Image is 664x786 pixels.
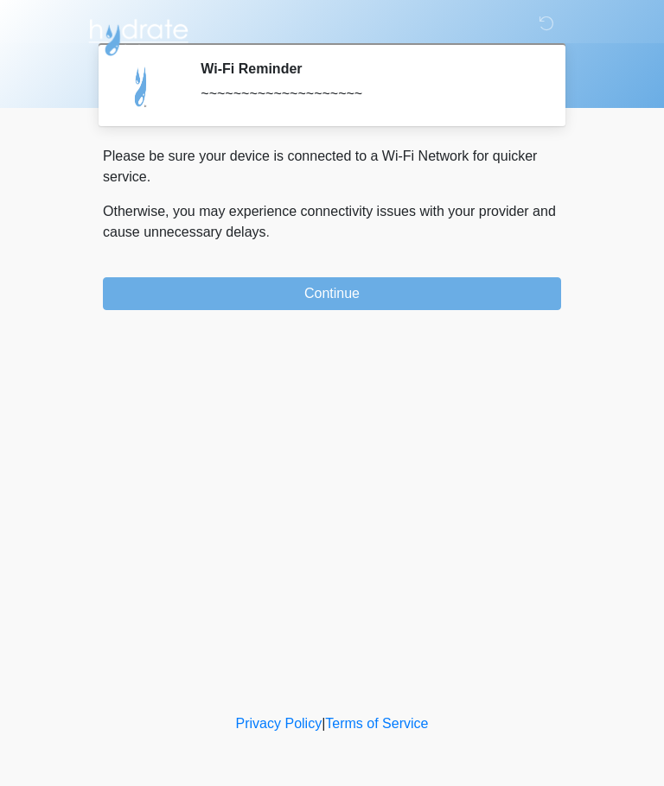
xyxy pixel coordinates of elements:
a: Privacy Policy [236,716,322,731]
p: Please be sure your device is connected to a Wi-Fi Network for quicker service. [103,146,561,187]
p: Otherwise, you may experience connectivity issues with your provider and cause unnecessary delays [103,201,561,243]
a: Terms of Service [325,716,428,731]
button: Continue [103,277,561,310]
div: ~~~~~~~~~~~~~~~~~~~~ [201,84,535,105]
span: . [266,225,270,239]
img: Hydrate IV Bar - Arcadia Logo [86,13,191,57]
a: | [322,716,325,731]
img: Agent Avatar [116,60,168,112]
